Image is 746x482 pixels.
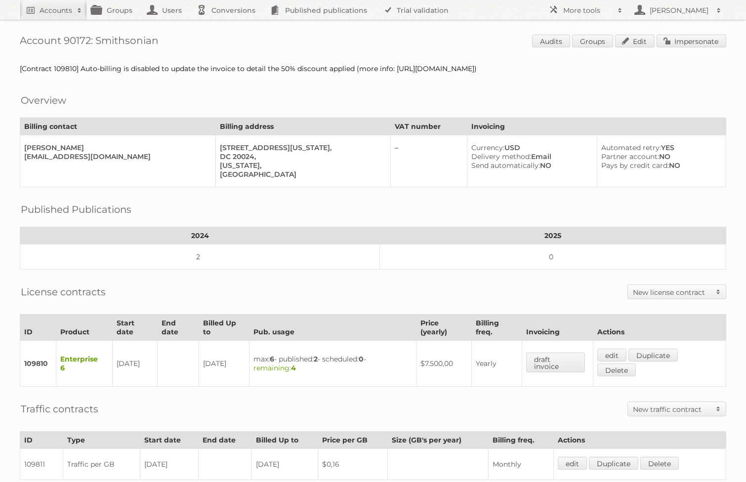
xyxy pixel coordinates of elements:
strong: 0 [359,355,364,363]
th: Billed Up to [199,315,249,341]
div: YES [601,143,718,152]
th: Invoicing [522,315,593,341]
div: NO [601,152,718,161]
th: VAT number [390,118,467,135]
strong: 4 [291,363,296,372]
h2: More tools [563,5,613,15]
h2: Overview [21,93,66,108]
span: remaining: [253,363,296,372]
td: 109810 [20,341,56,387]
h2: New license contract [633,287,711,297]
strong: 6 [270,355,274,363]
th: Billing freq. [472,315,522,341]
div: NO [601,161,718,170]
span: Partner account: [601,152,659,161]
th: End date [157,315,199,341]
div: [US_STATE], [220,161,382,170]
th: Start date [112,315,157,341]
a: Duplicate [628,349,678,361]
th: Price per GB [318,432,387,449]
h2: Published Publications [21,202,131,217]
div: [STREET_ADDRESS][US_STATE], [220,143,382,152]
td: max: - published: - scheduled: - [249,341,416,387]
a: Delete [640,457,679,470]
h2: Accounts [40,5,72,15]
strong: 2 [314,355,318,363]
a: Duplicate [589,457,638,470]
td: [DATE] [140,449,199,480]
td: Enterprise 6 [56,341,113,387]
h2: New traffic contract [633,404,711,414]
th: Price (yearly) [416,315,472,341]
div: NO [471,161,589,170]
div: USD [471,143,589,152]
th: Billing contact [20,118,216,135]
div: DC 20024, [220,152,382,161]
a: Audits [532,35,570,47]
h2: [PERSON_NAME] [647,5,711,15]
h1: Account 90172: Smithsonian [20,35,726,49]
a: Delete [597,363,636,376]
span: Currency: [471,143,504,152]
a: draft invoice [526,353,585,372]
td: Traffic per GB [63,449,140,480]
h2: Traffic contracts [21,402,98,416]
a: Groups [572,35,613,47]
th: End date [198,432,252,449]
div: [GEOGRAPHIC_DATA] [220,170,382,179]
th: 2025 [380,227,726,244]
th: Actions [593,315,726,341]
td: 109811 [20,449,63,480]
td: [DATE] [199,341,249,387]
th: Billing freq. [488,432,553,449]
span: Automated retry: [601,143,661,152]
div: [PERSON_NAME] [24,143,207,152]
th: Invoicing [467,118,726,135]
td: 2 [20,244,380,270]
th: Product [56,315,113,341]
td: [DATE] [112,341,157,387]
a: New traffic contract [628,402,726,416]
th: ID [20,315,56,341]
th: Type [63,432,140,449]
td: – [390,135,467,187]
div: [EMAIL_ADDRESS][DOMAIN_NAME] [24,152,207,161]
td: Monthly [488,449,553,480]
span: Toggle [711,285,726,299]
th: Size (GB's per year) [387,432,488,449]
a: Edit [615,35,655,47]
td: Yearly [472,341,522,387]
div: [Contract 109810] Auto-billing is disabled to update the invoice to detail the 50% discount appli... [20,64,726,73]
span: Pays by credit card: [601,161,669,170]
th: Billing address [216,118,391,135]
th: 2024 [20,227,380,244]
td: $0,16 [318,449,387,480]
th: Actions [553,432,726,449]
th: Billed Up to [252,432,318,449]
td: [DATE] [252,449,318,480]
a: New license contract [628,285,726,299]
h2: License contracts [21,284,106,299]
a: edit [597,349,626,361]
span: Send automatically: [471,161,540,170]
span: Toggle [711,402,726,416]
span: Delivery method: [471,152,531,161]
th: ID [20,432,63,449]
a: edit [558,457,587,470]
a: Impersonate [657,35,726,47]
td: 0 [380,244,726,270]
div: Email [471,152,589,161]
th: Start date [140,432,199,449]
th: Pub. usage [249,315,416,341]
td: $7.500,00 [416,341,472,387]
